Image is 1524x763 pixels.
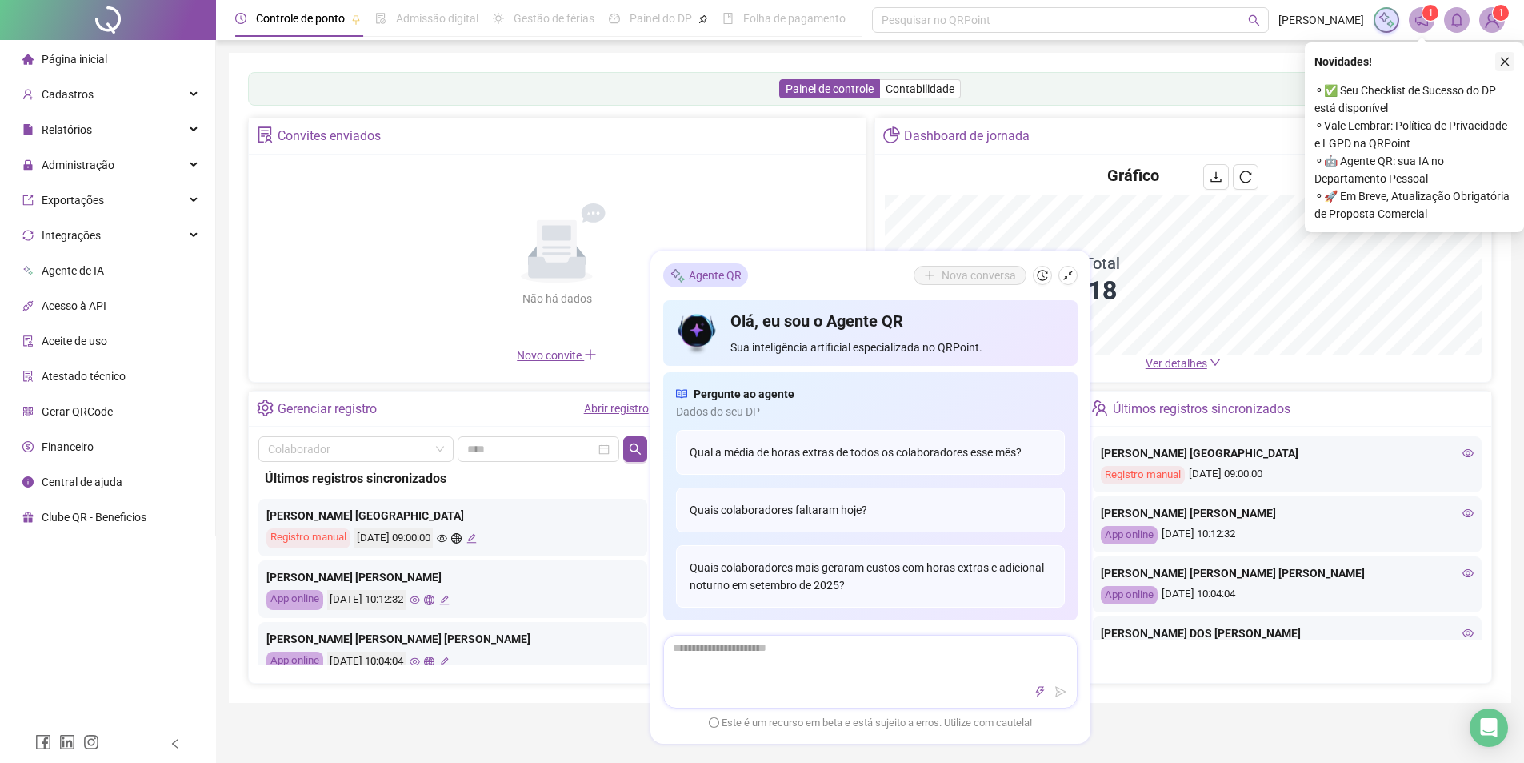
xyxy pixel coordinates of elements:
[1101,466,1185,484] div: Registro manual
[1101,444,1474,462] div: [PERSON_NAME] [GEOGRAPHIC_DATA]
[439,657,450,667] span: edit
[483,290,630,307] div: Não há dados
[42,229,101,242] span: Integrações
[42,53,107,66] span: Página inicial
[730,310,1064,332] h4: Olá, eu sou o Agente QR
[42,123,92,136] span: Relatórios
[35,734,51,750] span: facebook
[1101,624,1474,642] div: [PERSON_NAME] DOS [PERSON_NAME]
[1422,5,1438,21] sup: 1
[493,13,504,24] span: sun
[22,230,34,241] span: sync
[424,657,434,667] span: global
[42,159,114,171] span: Administração
[1210,171,1222,183] span: download
[1498,7,1504,18] span: 1
[1146,357,1221,370] a: Ver detalhes down
[786,82,874,95] span: Painel de controle
[676,385,687,403] span: read
[83,734,99,750] span: instagram
[266,528,350,548] div: Registro manual
[743,12,846,25] span: Folha de pagamento
[676,310,718,356] img: icon
[1462,448,1474,459] span: eye
[1051,682,1070,701] button: send
[1037,270,1048,281] span: history
[694,385,794,403] span: Pergunte ao agente
[266,507,639,524] div: [PERSON_NAME] [GEOGRAPHIC_DATA]
[883,126,900,143] span: pie-chart
[266,630,639,648] div: [PERSON_NAME] [PERSON_NAME] [PERSON_NAME]
[257,126,274,143] span: solution
[1314,53,1372,70] span: Novidades !
[904,122,1030,150] div: Dashboard de jornada
[1101,586,1474,604] div: [DATE] 10:04:04
[886,82,954,95] span: Contabilidade
[22,195,34,206] span: export
[42,370,126,383] span: Atestado técnico
[1314,82,1514,117] span: ⚬ ✅ Seu Checklist de Sucesso do DP está disponível
[1462,508,1474,519] span: eye
[1378,11,1395,29] img: sparkle-icon.fc2bf0ac1784a2077858766a79e2daf3.svg
[424,595,434,605] span: global
[1248,14,1260,26] span: search
[1210,357,1221,368] span: down
[730,339,1064,356] span: Sua inteligência artificial especializada no QRPoint.
[1499,56,1510,67] span: close
[709,717,719,727] span: exclamation-circle
[1101,526,1158,544] div: App online
[235,13,246,24] span: clock-circle
[676,488,1065,532] div: Quais colaboradores faltaram hoje?
[266,652,323,672] div: App online
[266,590,323,610] div: App online
[663,263,748,287] div: Agente QR
[1146,357,1207,370] span: Ver detalhes
[517,349,597,362] span: Novo convite
[1101,526,1474,544] div: [DATE] 10:12:32
[42,299,106,312] span: Acesso à API
[22,406,34,417] span: qrcode
[170,738,181,749] span: left
[266,568,639,586] div: [PERSON_NAME] [PERSON_NAME]
[42,335,107,347] span: Aceite de uso
[42,194,104,207] span: Exportações
[1470,709,1508,747] div: Open Intercom Messenger
[42,405,113,418] span: Gerar QRCode
[437,533,447,544] span: eye
[42,476,122,488] span: Central de ajuda
[59,734,75,750] span: linkedin
[1450,13,1464,27] span: bell
[42,440,94,453] span: Financeiro
[698,14,708,24] span: pushpin
[22,159,34,171] span: lock
[354,528,433,548] div: [DATE] 09:00:00
[1062,270,1074,281] span: shrink
[914,266,1026,285] button: Nova conversa
[609,13,620,24] span: dashboard
[709,715,1032,731] span: Este é um recurso em beta e está sujeito a erros. Utilize com cautela!
[1314,187,1514,223] span: ⚬ 🚀 Em Breve, Atualização Obrigatória de Proposta Comercial
[1480,8,1504,32] img: 32626
[1278,11,1364,29] span: [PERSON_NAME]
[22,124,34,135] span: file
[1239,171,1252,183] span: reload
[22,89,34,100] span: user-add
[22,300,34,311] span: api
[722,13,734,24] span: book
[1101,586,1158,604] div: App online
[265,468,641,488] div: Últimos registros sincronizados
[584,348,597,361] span: plus
[1101,504,1474,522] div: [PERSON_NAME] [PERSON_NAME]
[22,54,34,65] span: home
[1101,466,1474,484] div: [DATE] 09:00:00
[1034,686,1046,697] span: thunderbolt
[375,13,386,24] span: file-done
[466,533,477,544] span: edit
[22,476,34,488] span: info-circle
[1493,5,1509,21] sup: Atualize o seu contato no menu Meus Dados
[42,88,94,101] span: Cadastros
[396,12,478,25] span: Admissão digital
[327,652,406,672] div: [DATE] 10:04:04
[22,335,34,347] span: audit
[256,12,345,25] span: Controle de ponto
